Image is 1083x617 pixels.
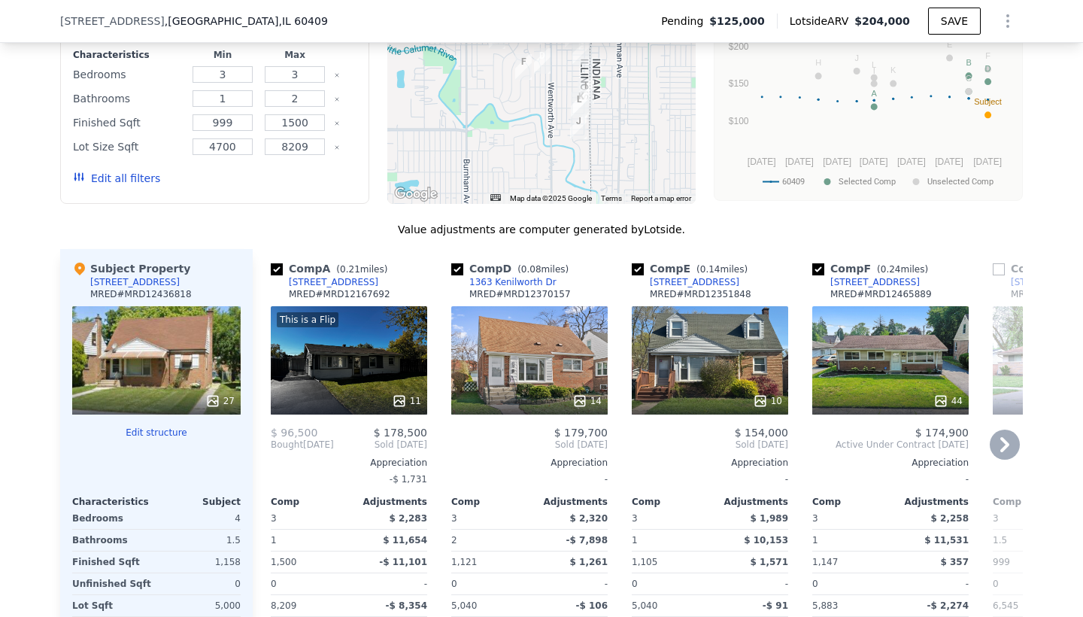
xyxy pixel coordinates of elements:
[729,78,749,89] text: $150
[632,530,707,551] div: 1
[159,552,241,573] div: 1,158
[993,6,1023,36] button: Show Options
[966,58,971,67] text: B
[935,157,963,167] text: [DATE]
[271,513,277,524] span: 3
[72,530,153,551] div: Bathrooms
[815,58,821,67] text: H
[881,264,901,275] span: 0.24
[933,394,963,409] div: 44
[349,496,427,508] div: Adjustments
[391,184,441,204] img: Google
[632,496,710,508] div: Comp
[451,261,575,276] div: Comp D
[532,573,608,594] div: -
[386,600,427,611] span: -$ 8,354
[860,157,888,167] text: [DATE]
[571,92,587,117] div: 24 166th Pl
[156,496,241,508] div: Subject
[575,600,608,611] span: -$ 106
[379,557,427,567] span: -$ 11,101
[632,439,788,451] span: Sold [DATE]
[566,535,608,546] span: -$ 7,898
[521,264,541,275] span: 0.08
[271,600,296,611] span: 8,209
[700,264,720,275] span: 0.14
[271,557,296,567] span: 1,500
[709,14,765,29] span: $125,000
[510,194,592,202] span: Map data ©2025 Google
[289,276,378,288] div: [STREET_ADDRESS]
[271,427,317,439] span: $ 96,500
[534,48,551,74] div: 1461 Forest Ave
[529,496,608,508] div: Adjustments
[724,9,1013,197] svg: A chart.
[490,194,501,201] button: Keyboard shortcuts
[661,14,709,29] span: Pending
[190,49,256,61] div: Min
[573,89,590,114] div: 15 166th St
[390,474,427,485] span: -$ 1,731
[73,49,184,61] div: Characteristics
[632,261,754,276] div: Comp E
[570,557,608,567] span: $ 1,261
[790,14,854,29] span: Lotside ARV
[812,557,838,567] span: 1,147
[897,157,926,167] text: [DATE]
[334,120,340,126] button: Clear
[90,276,180,288] div: [STREET_ADDRESS]
[632,457,788,469] div: Appreciation
[511,264,575,275] span: ( miles)
[451,457,608,469] div: Appreciation
[854,53,859,62] text: J
[73,171,160,186] button: Edit all filters
[570,513,608,524] span: $ 2,320
[872,60,876,69] text: L
[710,496,788,508] div: Adjustments
[812,457,969,469] div: Appreciation
[785,157,814,167] text: [DATE]
[390,513,427,524] span: $ 2,283
[854,15,910,27] span: $204,000
[735,427,788,439] span: $ 154,000
[278,15,327,27] span: , IL 60409
[729,116,749,126] text: $100
[72,573,153,594] div: Unfinished Sqft
[690,264,754,275] span: ( miles)
[383,535,427,546] span: $ 11,654
[871,264,934,275] span: ( miles)
[60,222,1023,237] div: Value adjustments are computer generated by Lotside .
[830,276,920,288] div: [STREET_ADDRESS]
[751,557,788,567] span: $ 1,571
[823,157,851,167] text: [DATE]
[650,288,751,300] div: MRED # MRD12351848
[572,394,602,409] div: 14
[915,427,969,439] span: $ 174,900
[451,276,557,288] a: 1363 Kenilworth Dr
[289,288,390,300] div: MRED # MRD12167692
[985,51,990,60] text: F
[601,194,622,202] a: Terms (opens in new tab)
[985,64,991,73] text: D
[974,97,1002,106] text: Subject
[632,469,788,490] div: -
[271,439,334,451] div: [DATE]
[391,184,441,204] a: Open this area in Google Maps (opens a new window)
[632,579,638,589] span: 0
[927,600,969,611] span: -$ 2,274
[334,72,340,78] button: Clear
[872,89,878,98] text: A
[469,276,557,288] div: 1363 Kenilworth Dr
[782,177,805,187] text: 60409
[352,573,427,594] div: -
[993,579,999,589] span: 0
[271,439,303,451] span: Bought
[631,194,691,202] a: Report a map error
[570,114,587,139] div: 28 167th Pl
[340,264,360,275] span: 0.21
[993,600,1018,611] span: 6,545
[812,513,818,524] span: 3
[812,469,969,490] div: -
[72,261,190,276] div: Subject Property
[451,496,529,508] div: Comp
